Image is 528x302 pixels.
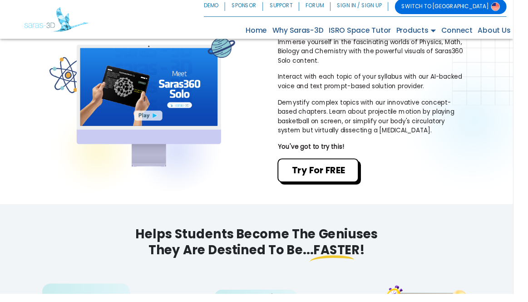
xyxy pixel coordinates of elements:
[323,249,375,267] span: faster!
[51,39,242,172] img: Using Saras-3D App
[489,24,528,39] a: About Us
[25,7,91,33] img: Saras 3D
[336,24,405,39] a: ISRO Space Tutor
[286,101,477,139] p: Demystify complex topics with our innovative concept-based chapters. Learn about projectile motio...
[505,2,514,11] img: Switch to USA
[277,24,336,39] a: Why Saras-3D
[286,163,369,188] button: Try For FREE
[451,24,489,39] a: Connect
[405,24,451,39] a: Products
[250,24,277,39] a: Home
[139,233,390,267] h3: helps students become the geniuses They are Destined to be...
[286,75,477,94] p: Interact with each topic of your syllabus with our AI-backed voice and text prompt-based solution...
[286,39,477,67] p: Immerse yourself in the fascinating worlds of Physics, Math, Biology and Chemistry with the power...
[286,146,354,156] b: You've got to try this!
